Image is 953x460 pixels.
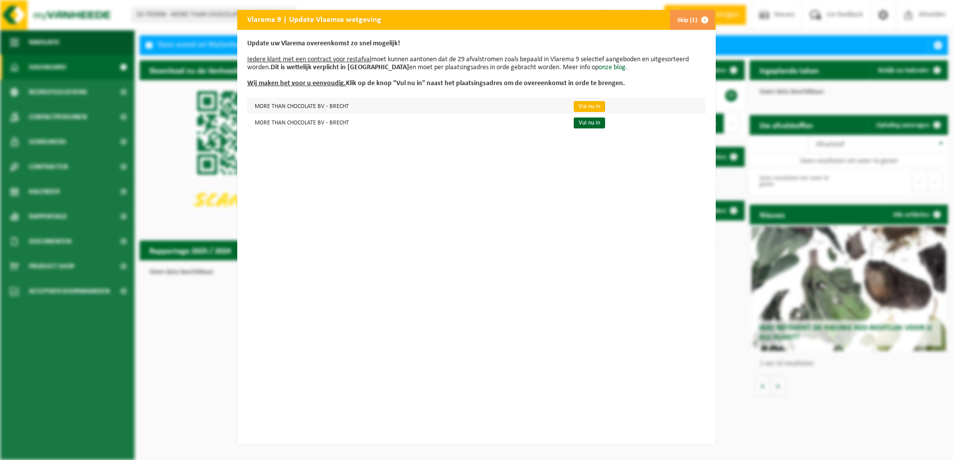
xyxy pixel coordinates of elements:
button: Skip (1) [669,10,715,30]
a: Vul nu in [574,117,605,128]
h2: Vlarema 9 | Update Vlaamse wetgeving [237,10,391,29]
b: Update uw Vlarema overeenkomst zo snel mogelijk! [247,40,400,47]
a: onze blog. [599,64,628,71]
td: MORE THAN CHOCOLATE BV - BRECHT [247,98,565,114]
b: Klik op de knop "Vul nu in" naast het plaatsingsadres om de overeenkomst in orde te brengen. [247,80,625,87]
u: Iedere klant met een contract voor restafval [247,56,371,63]
a: Vul nu in [574,101,605,112]
b: Dit is wettelijk verplicht in [GEOGRAPHIC_DATA] [271,64,409,71]
td: MORE THAN CHOCOLATE BV - BRECHT [247,114,565,130]
u: Wij maken het voor u eenvoudig. [247,80,346,87]
p: moet kunnen aantonen dat de 29 afvalstromen zoals bepaald in Vlarema 9 selectief aangeboden en ui... [247,40,706,88]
